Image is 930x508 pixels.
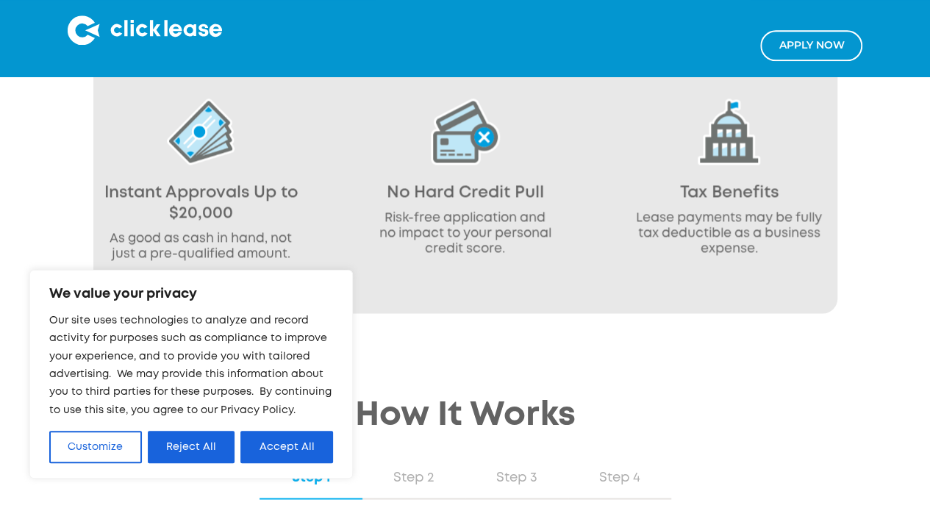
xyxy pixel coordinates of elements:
div: We value your privacy [29,270,353,479]
p: Risk-free application and no impact to your personal credit score. [365,210,565,257]
span: Our site uses technologies to analyze and record activity for purposes such as compliance to impr... [49,316,332,415]
p: We value your privacy [49,285,333,303]
img: Tax benefits icon [698,99,760,165]
img: Instant approvals icon [167,99,235,165]
img: No hard credit pull icon [431,99,500,165]
div: Step 3 [480,468,554,487]
div: Step 2 [377,468,451,487]
div: Step 4 [583,468,657,487]
img: Clicklease logo [68,15,222,45]
p: As good as cash in hand, not just a pre-qualified amount. [101,231,301,262]
h2: How It Works [318,394,612,439]
button: Reject All [148,431,235,463]
button: Customize [49,431,142,463]
button: Accept All [240,431,333,463]
div: Tax Benefits [629,182,829,203]
p: Lease payments may be fully tax deductible as a business expense. [629,210,829,257]
div: Instant Approvals Up to $20,000 [101,182,301,223]
div: No Hard Credit Pull [365,182,565,203]
a: Apply NOw [760,30,862,60]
